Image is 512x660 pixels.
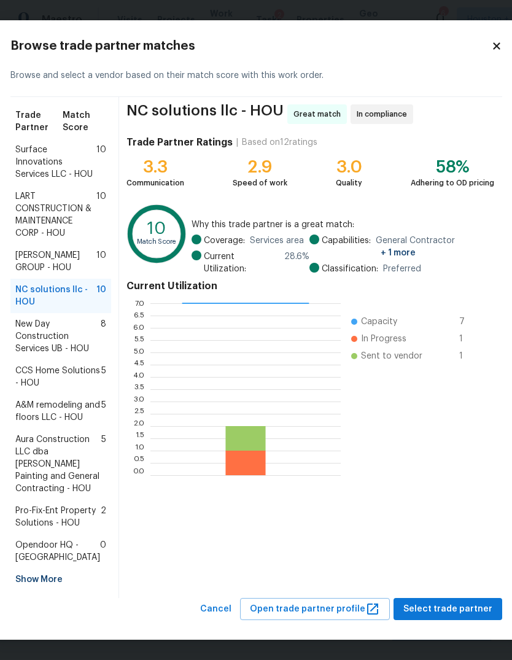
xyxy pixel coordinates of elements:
[233,177,287,189] div: Speed of work
[15,144,96,181] span: Surface Innovations Services LLC - HOU
[133,397,144,405] text: 3.0
[134,385,144,392] text: 3.5
[204,235,245,247] span: Coverage:
[10,40,491,52] h2: Browse trade partner matches
[101,505,106,529] span: 2
[357,108,412,120] span: In compliance
[15,190,96,239] span: LART CONSTRUCTION & MAINTENANCE CORP - HOU
[96,284,106,308] span: 10
[100,539,106,564] span: 0
[383,263,421,275] span: Preferred
[101,433,106,495] span: 5
[133,348,144,355] text: 5.0
[134,446,144,454] text: 1.0
[63,109,106,134] span: Match Score
[10,569,111,591] div: Show More
[126,177,184,189] div: Communication
[101,365,106,389] span: 5
[126,136,233,149] h4: Trade Partner Ratings
[403,602,492,617] span: Select trade partner
[126,104,284,124] span: NC solutions llc - HOU
[284,250,309,275] span: 28.6 %
[133,311,144,319] text: 6.5
[336,161,362,173] div: 3.0
[96,190,106,239] span: 10
[376,235,495,259] span: General Contractor
[411,177,494,189] div: Adhering to OD pricing
[133,422,144,429] text: 2.0
[361,350,422,362] span: Sent to vendor
[336,177,362,189] div: Quality
[133,471,144,478] text: 0.0
[394,598,502,621] button: Select trade partner
[15,505,101,529] span: Pro-Fix-Ent Property Solutions - HOU
[126,161,184,173] div: 3.3
[126,280,495,292] h4: Current Utilization
[147,220,166,237] text: 10
[133,360,144,368] text: 4.5
[15,249,96,274] span: [PERSON_NAME] GROUP - HOU
[381,249,416,257] span: + 1 more
[459,350,479,362] span: 1
[459,316,479,328] span: 7
[242,136,317,149] div: Based on 12 ratings
[96,144,106,181] span: 10
[15,399,101,424] span: A&M remodeling and floors LLC - HOU
[96,249,106,274] span: 10
[322,235,371,259] span: Capabilities:
[411,161,494,173] div: 58%
[101,399,106,424] span: 5
[136,239,176,246] text: Match Score
[322,263,378,275] span: Classification:
[233,161,287,173] div: 2.9
[459,333,479,345] span: 1
[134,336,144,343] text: 5.5
[240,598,390,621] button: Open trade partner profile
[200,602,231,617] span: Cancel
[101,318,106,355] span: 8
[15,109,63,134] span: Trade Partner
[15,365,101,389] span: CCS Home Solutions - HOU
[15,284,96,308] span: NC solutions llc - HOU
[133,324,144,331] text: 6.0
[134,410,144,417] text: 2.5
[15,433,101,495] span: Aura Construction LLC dba [PERSON_NAME] Painting and General Contracting - HOU
[293,108,346,120] span: Great match
[361,316,397,328] span: Capacity
[15,539,100,564] span: Opendoor HQ - [GEOGRAPHIC_DATA]
[10,55,502,97] div: Browse and select a vendor based on their match score with this work order.
[250,235,304,247] span: Services area
[233,136,242,149] div: |
[134,299,144,306] text: 7.0
[192,219,494,231] span: Why this trade partner is a great match:
[250,602,380,617] span: Open trade partner profile
[361,333,406,345] span: In Progress
[133,459,144,466] text: 0.5
[135,434,144,441] text: 1.5
[204,250,279,275] span: Current Utilization:
[195,598,236,621] button: Cancel
[15,318,101,355] span: New Day Construction Services UB - HOU
[133,373,144,380] text: 4.0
